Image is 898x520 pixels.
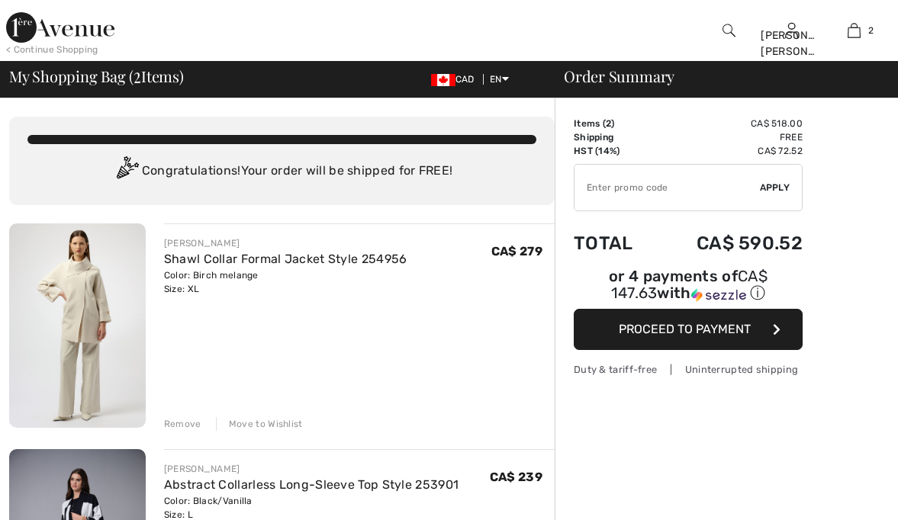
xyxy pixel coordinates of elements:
a: Sign In [785,23,798,37]
div: Duty & tariff-free | Uninterrupted shipping [574,362,803,377]
span: CAD [431,74,481,85]
img: Sezzle [691,288,746,302]
button: Proceed to Payment [574,309,803,350]
a: 2 [824,21,885,40]
td: HST (14%) [574,144,655,158]
td: CA$ 590.52 [655,217,803,269]
span: CA$ 239 [490,470,542,484]
div: or 4 payments of with [574,269,803,303]
div: [PERSON_NAME] [164,236,407,250]
img: My Info [785,21,798,40]
td: Total [574,217,655,269]
iframe: Opens a widget where you can chat to one of our agents [801,474,883,512]
img: My Bag [848,21,861,40]
img: Canadian Dollar [431,74,455,86]
div: Congratulations! Your order will be shipped for FREE! [27,156,536,187]
td: CA$ 518.00 [655,117,803,130]
span: My Shopping Bag ( Items) [9,69,184,84]
td: Free [655,130,803,144]
a: Abstract Collarless Long-Sleeve Top Style 253901 [164,477,459,492]
span: CA$ 279 [491,244,542,258]
span: 2 [134,65,141,85]
div: Remove [164,417,201,431]
a: Shawl Collar Formal Jacket Style 254956 [164,252,407,266]
img: search the website [723,21,735,40]
div: or 4 payments ofCA$ 147.63withSezzle Click to learn more about Sezzle [574,269,803,309]
div: Color: Birch melange Size: XL [164,268,407,296]
div: Move to Wishlist [216,417,303,431]
td: Items ( ) [574,117,655,130]
div: [PERSON_NAME] [164,462,459,476]
td: CA$ 72.52 [655,144,803,158]
span: Apply [760,181,790,194]
img: Shawl Collar Formal Jacket Style 254956 [9,223,146,428]
input: Promo code [575,165,760,210]
img: Congratulation2.svg [111,156,142,187]
div: < Continue Shopping [6,43,98,56]
span: 2 [606,118,611,129]
span: 2 [868,24,874,37]
span: CA$ 147.63 [611,267,768,302]
div: Order Summary [546,69,889,84]
span: Proceed to Payment [619,322,751,336]
span: EN [490,74,509,85]
td: Shipping [574,130,655,144]
img: 1ère Avenue [6,12,114,43]
div: [PERSON_NAME] [PERSON_NAME] [761,27,822,59]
